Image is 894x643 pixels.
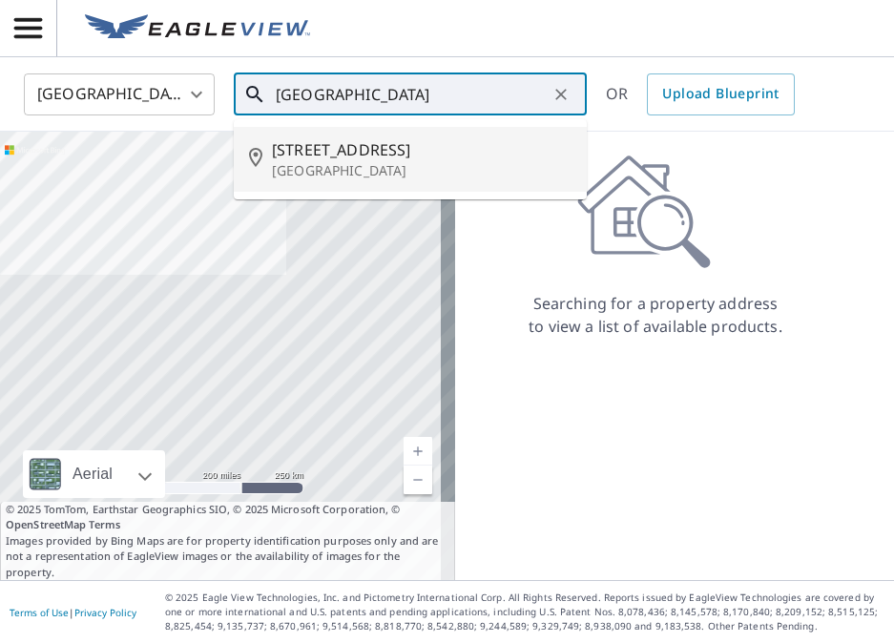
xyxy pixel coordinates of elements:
[10,606,69,619] a: Terms of Use
[272,161,572,180] p: [GEOGRAPHIC_DATA]
[647,73,794,115] a: Upload Blueprint
[23,450,165,498] div: Aerial
[24,68,215,121] div: [GEOGRAPHIC_DATA]
[662,82,779,106] span: Upload Blueprint
[89,517,120,531] a: Terms
[10,607,136,618] p: |
[404,466,432,494] a: Current Level 5, Zoom Out
[73,3,322,54] a: EV Logo
[548,81,574,108] button: Clear
[606,73,795,115] div: OR
[165,591,884,633] p: © 2025 Eagle View Technologies, Inc. and Pictometry International Corp. All Rights Reserved. Repo...
[404,437,432,466] a: Current Level 5, Zoom In
[272,138,572,161] span: [STREET_ADDRESS]
[6,517,86,531] a: OpenStreetMap
[67,450,118,498] div: Aerial
[6,502,449,533] span: © 2025 TomTom, Earthstar Geographics SIO, © 2025 Microsoft Corporation, ©
[528,292,783,338] p: Searching for a property address to view a list of available products.
[74,606,136,619] a: Privacy Policy
[276,68,548,121] input: Search by address or latitude-longitude
[85,14,310,43] img: EV Logo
